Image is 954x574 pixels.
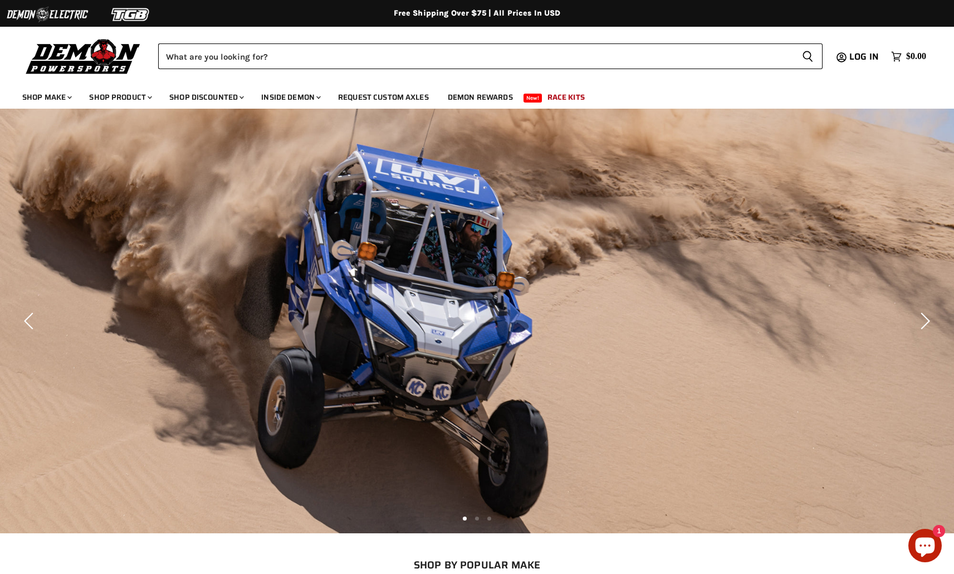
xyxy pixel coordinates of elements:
[912,310,935,332] button: Next
[487,517,491,521] li: Page dot 3
[539,86,593,109] a: Race Kits
[463,517,467,521] li: Page dot 1
[158,43,823,69] form: Product
[19,310,42,332] button: Previous
[81,86,159,109] a: Shop Product
[439,86,521,109] a: Demon Rewards
[14,86,79,109] a: Shop Make
[793,43,823,69] button: Search
[158,43,793,69] input: Search
[524,94,542,103] span: New!
[905,529,945,565] inbox-online-store-chat: Shopify online store chat
[32,8,923,18] div: Free Shipping Over $75 | All Prices In USD
[844,52,885,62] a: Log in
[6,4,89,25] img: Demon Electric Logo 2
[89,4,173,25] img: TGB Logo 2
[14,81,923,109] ul: Main menu
[885,48,932,65] a: $0.00
[22,36,144,76] img: Demon Powersports
[330,86,437,109] a: Request Custom Axles
[161,86,251,109] a: Shop Discounted
[45,559,909,571] h2: SHOP BY POPULAR MAKE
[849,50,879,64] span: Log in
[906,51,926,62] span: $0.00
[253,86,327,109] a: Inside Demon
[475,517,479,521] li: Page dot 2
